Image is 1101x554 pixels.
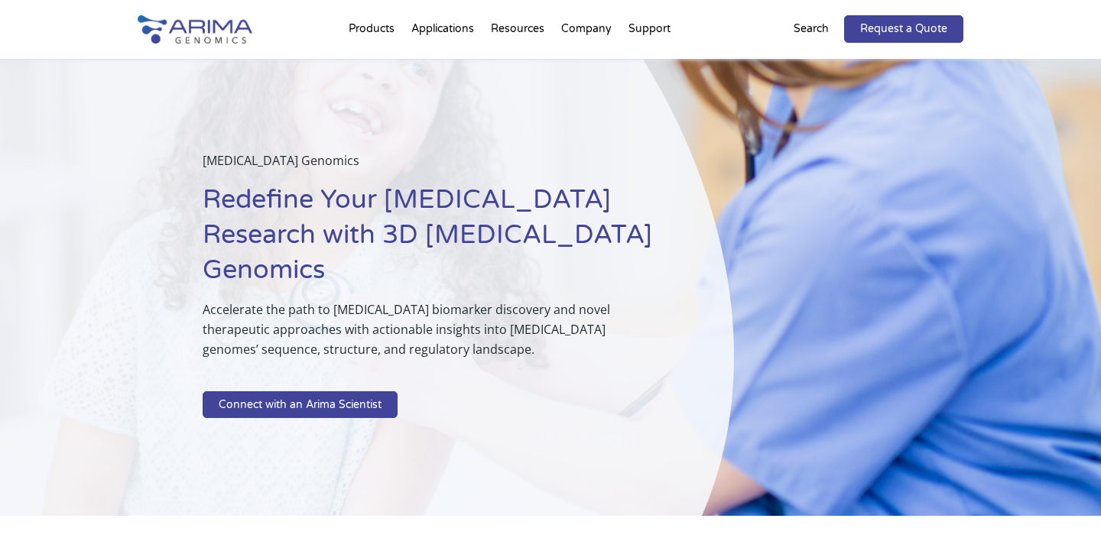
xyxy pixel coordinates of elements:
[203,391,398,419] a: Connect with an Arima Scientist
[203,151,658,183] p: [MEDICAL_DATA] Genomics
[203,183,658,300] h1: Redefine Your [MEDICAL_DATA] Research with 3D [MEDICAL_DATA] Genomics
[794,19,829,39] p: Search
[203,300,658,371] p: Accelerate the path to [MEDICAL_DATA] biomarker discovery and novel therapeutic approaches with a...
[138,15,252,44] img: Arima-Genomics-logo
[844,15,963,43] a: Request a Quote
